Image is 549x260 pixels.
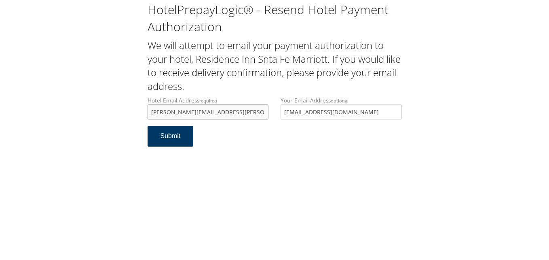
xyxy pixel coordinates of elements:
label: Hotel Email Address [148,96,269,119]
input: Your Email Addressoptional [281,104,402,119]
h1: HotelPrepayLogic® - Resend Hotel Payment Authorization [148,1,402,35]
small: required [199,98,217,104]
button: Submit [148,126,194,147]
label: Your Email Address [281,96,402,119]
h2: We will attempt to email your payment authorization to your hotel, Residence Inn Snta Fe Marriott... [148,38,402,93]
small: optional [331,98,348,104]
input: Hotel Email Addressrequired [148,104,269,119]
